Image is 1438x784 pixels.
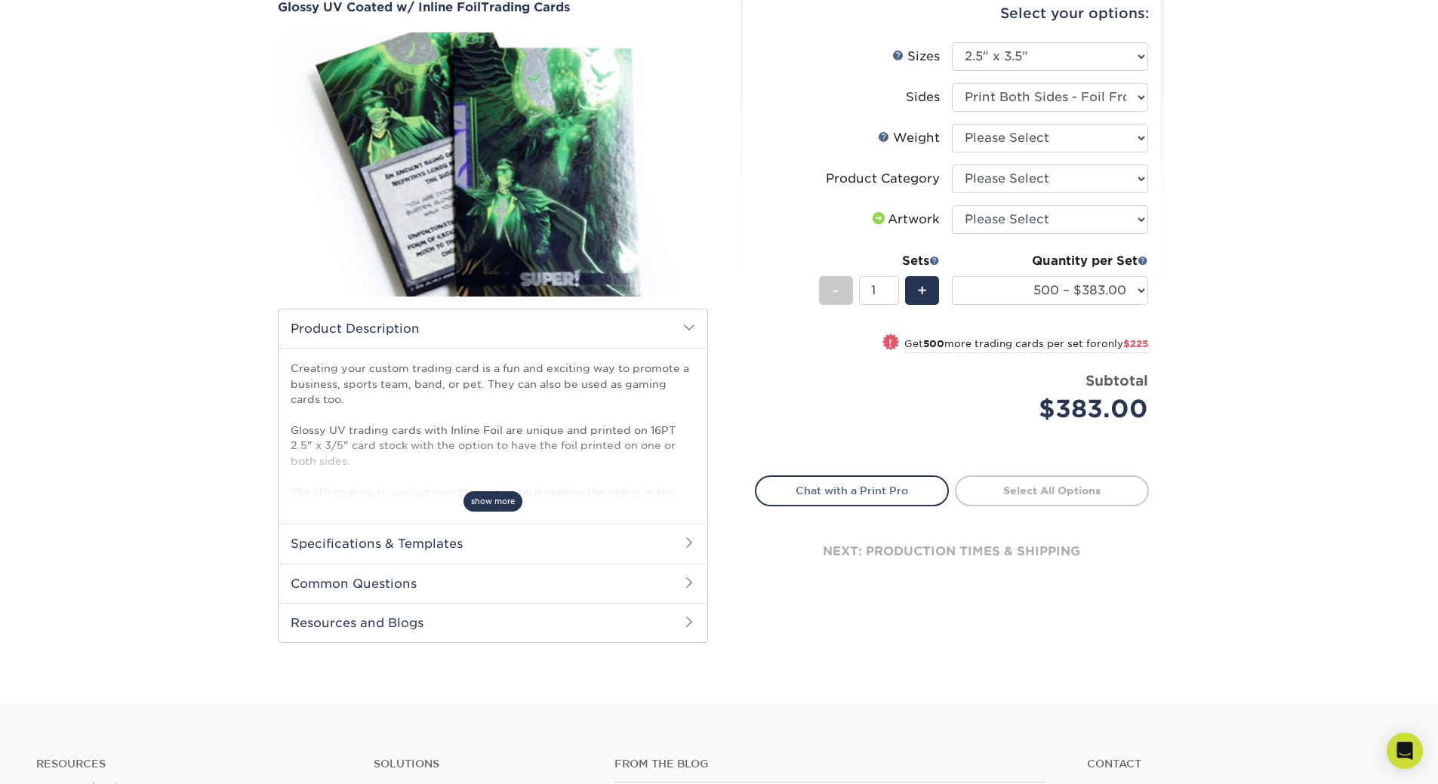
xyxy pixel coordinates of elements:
[923,338,944,349] strong: 500
[904,338,1148,353] small: Get more trading cards per set for
[291,361,695,530] p: Creating your custom trading card is a fun and exciting way to promote a business, sports team, b...
[833,279,839,302] span: -
[279,309,707,348] h2: Product Description
[906,88,940,106] div: Sides
[614,758,1046,770] h4: From the Blog
[463,491,522,512] span: show more
[1085,372,1148,389] strong: Subtotal
[279,564,707,603] h2: Common Questions
[374,758,592,770] h4: Solutions
[955,475,1149,506] a: Select All Options
[878,129,940,147] div: Weight
[892,48,940,66] div: Sizes
[1101,338,1148,349] span: only
[1123,338,1148,349] span: $225
[826,170,940,188] div: Product Category
[963,391,1148,427] div: $383.00
[952,252,1148,270] div: Quantity per Set
[888,335,892,351] span: !
[36,758,351,770] h4: Resources
[1087,758,1402,770] a: Contact
[279,524,707,563] h2: Specifications & Templates
[917,279,927,302] span: +
[755,506,1149,597] div: next: production times & shipping
[279,603,707,642] h2: Resources and Blogs
[278,16,708,313] img: Glossy UV Coated w/ Inline Foil 01
[755,475,949,506] a: Chat with a Print Pro
[819,252,940,270] div: Sets
[1387,733,1423,769] div: Open Intercom Messenger
[870,211,940,229] div: Artwork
